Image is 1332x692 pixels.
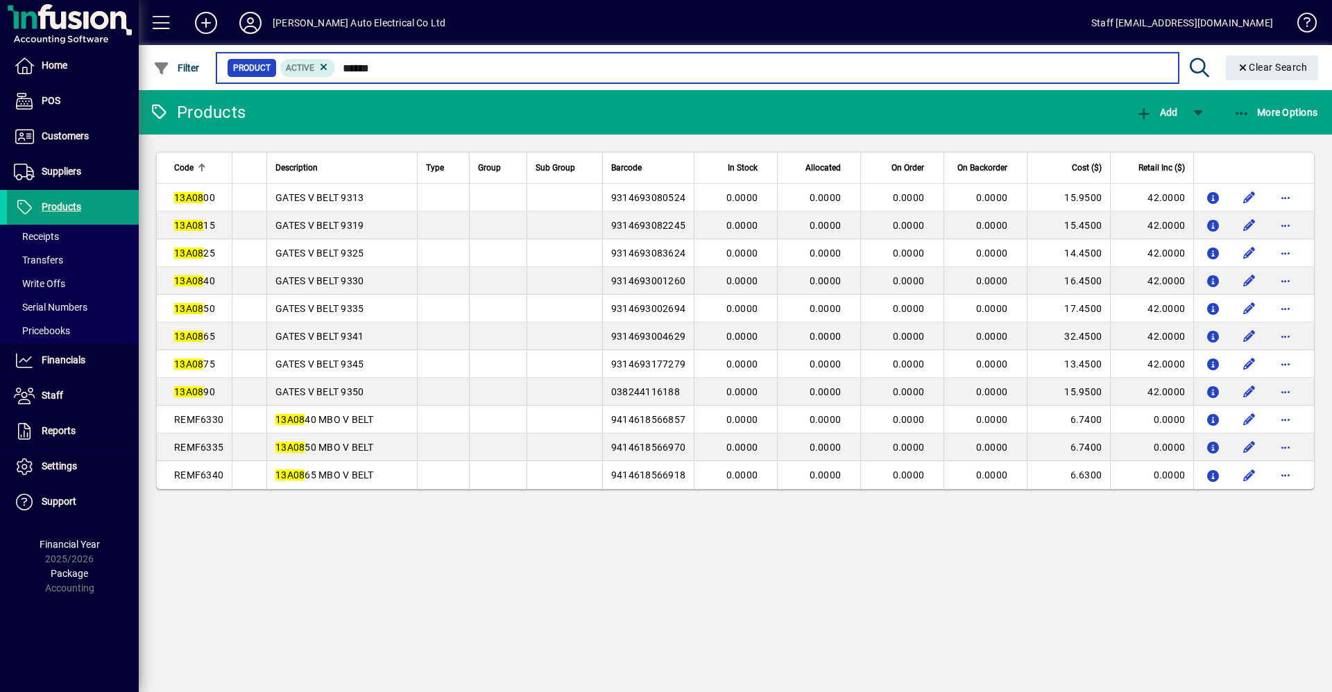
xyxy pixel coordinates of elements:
[7,414,139,449] a: Reports
[1110,378,1193,406] td: 42.0000
[275,331,364,342] span: GATES V BELT 9341
[174,303,215,314] span: 50
[1027,322,1110,350] td: 32.4500
[286,63,314,73] span: Active
[1238,436,1261,458] button: Edit
[478,160,518,175] div: Group
[42,460,77,472] span: Settings
[810,192,842,203] span: 0.0000
[275,220,364,231] span: GATES V BELT 9319
[1027,267,1110,295] td: 16.4500
[1027,211,1110,239] td: 15.4500
[7,119,139,154] a: Customers
[1027,461,1110,489] td: 6.6300
[275,248,364,259] span: GATES V BELT 9325
[1132,100,1181,125] button: Add
[726,414,758,425] span: 0.0000
[275,469,374,481] span: 65 MBO V BELT
[810,358,842,370] span: 0.0000
[611,414,685,425] span: 9414618566857
[1274,436,1297,458] button: More options
[726,275,758,286] span: 0.0000
[893,386,925,397] span: 0.0000
[957,160,1007,175] span: On Backorder
[275,386,364,397] span: GATES V BELT 9350
[536,160,575,175] span: Sub Group
[611,386,680,397] span: 038244116188
[42,166,81,177] span: Suppliers
[786,160,853,175] div: Allocated
[149,101,246,123] div: Products
[42,354,85,365] span: Financials
[611,442,685,453] span: 9414618566970
[275,469,305,481] em: 13A08
[1237,62,1308,73] span: Clear Search
[893,275,925,286] span: 0.0000
[42,425,76,436] span: Reports
[174,386,215,397] span: 90
[174,275,203,286] em: 13A08
[275,414,305,425] em: 13A08
[893,220,925,231] span: 0.0000
[275,358,364,370] span: GATES V BELT 9345
[1274,464,1297,486] button: More options
[174,220,203,231] em: 13A08
[1110,295,1193,322] td: 42.0000
[893,303,925,314] span: 0.0000
[275,303,364,314] span: GATES V BELT 9335
[611,303,685,314] span: 9314693002694
[184,10,228,35] button: Add
[42,496,76,507] span: Support
[174,358,215,370] span: 75
[1091,12,1273,34] div: Staff [EMAIL_ADDRESS][DOMAIN_NAME]
[275,414,374,425] span: 40 MBO V BELT
[1274,270,1297,292] button: More options
[1110,350,1193,378] td: 42.0000
[611,358,685,370] span: 9314693177279
[976,442,1008,453] span: 0.0000
[810,248,842,259] span: 0.0000
[1287,3,1315,48] a: Knowledge Base
[611,160,685,175] div: Barcode
[1238,325,1261,347] button: Edit
[275,442,374,453] span: 50 MBO V BELT
[1238,381,1261,403] button: Edit
[1110,267,1193,295] td: 42.0000
[1230,100,1322,125] button: More Options
[976,414,1008,425] span: 0.0000
[976,192,1008,203] span: 0.0000
[810,414,842,425] span: 0.0000
[1136,107,1177,118] span: Add
[233,61,271,75] span: Product
[174,160,223,175] div: Code
[1238,214,1261,236] button: Edit
[174,331,215,342] span: 65
[726,220,758,231] span: 0.0000
[1274,325,1297,347] button: More options
[7,319,139,343] a: Pricebooks
[1110,184,1193,211] td: 42.0000
[275,160,409,175] div: Description
[976,358,1008,370] span: 0.0000
[275,275,364,286] span: GATES V BELT 9330
[810,386,842,397] span: 0.0000
[42,95,60,106] span: POS
[7,485,139,519] a: Support
[1238,353,1261,375] button: Edit
[976,220,1008,231] span: 0.0000
[7,155,139,189] a: Suppliers
[7,343,139,378] a: Financials
[14,231,59,242] span: Receipts
[1110,461,1193,489] td: 0.0000
[810,275,842,286] span: 0.0000
[7,295,139,319] a: Serial Numbers
[174,160,194,175] span: Code
[703,160,770,175] div: In Stock
[426,160,461,175] div: Type
[1274,187,1297,209] button: More options
[810,442,842,453] span: 0.0000
[1110,322,1193,350] td: 42.0000
[40,539,100,550] span: Financial Year
[726,442,758,453] span: 0.0000
[726,469,758,481] span: 0.0000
